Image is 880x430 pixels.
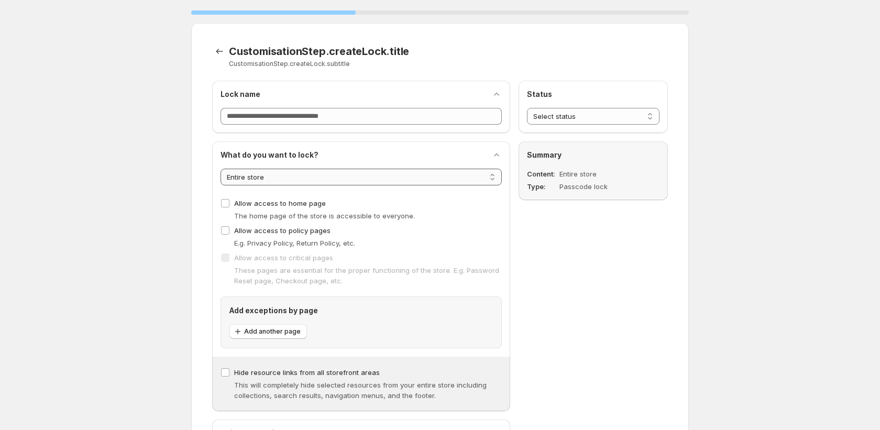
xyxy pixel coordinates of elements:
button: CustomisationStep.backToTemplates [212,44,227,59]
h2: Add exceptions by page [229,305,493,316]
span: Allow access to home page [234,199,326,207]
span: CustomisationStep.createLock.title [229,45,409,58]
dd: Passcode lock [559,181,632,192]
dt: Type : [527,181,557,192]
span: Allow access to policy pages [234,226,331,235]
span: This will completely hide selected resources from your entire store including collections, search... [234,381,487,400]
dt: Content : [527,169,557,179]
h2: Lock name [221,89,260,100]
dd: Entire store [559,169,632,179]
span: Add another page [244,327,301,336]
span: These pages are essential for the proper functioning of the store. E.g. Password Reset page, Chec... [234,266,499,285]
h2: Summary [527,150,659,160]
span: E.g. Privacy Policy, Return Policy, etc. [234,239,355,247]
span: Hide resource links from all storefront areas [234,368,380,377]
span: The home page of the store is accessible to everyone. [234,212,415,220]
button: Add another page [229,324,307,339]
h2: What do you want to lock? [221,150,318,160]
p: CustomisationStep.createLock.subtitle [229,60,536,68]
h2: Status [527,89,659,100]
span: Allow access to critical pages [234,253,333,262]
